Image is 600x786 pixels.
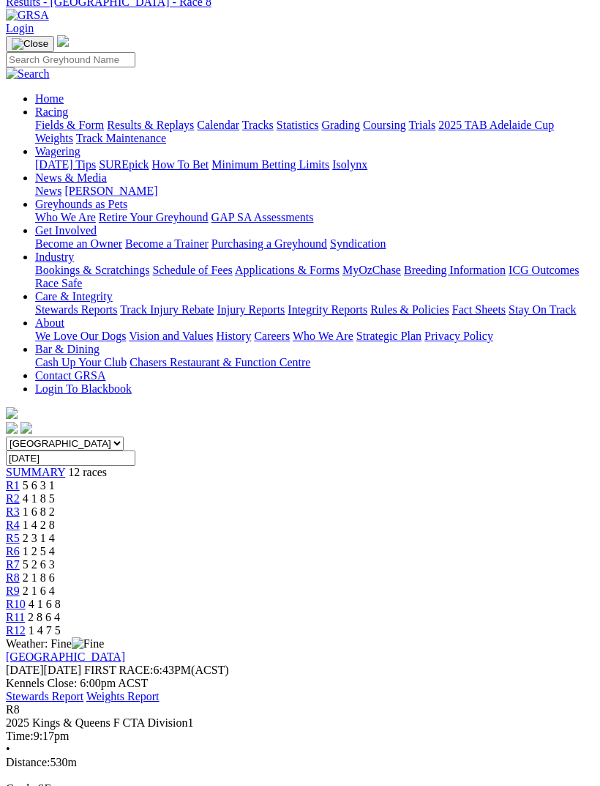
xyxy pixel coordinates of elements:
a: Login To Blackbook [35,382,132,395]
a: How To Bet [152,158,209,171]
span: 1 4 2 8 [23,519,55,531]
div: News & Media [35,185,594,198]
a: R8 [6,571,20,584]
a: News & Media [35,171,107,184]
a: R12 [6,624,26,637]
a: Purchasing a Greyhound [211,237,327,250]
img: Close [12,38,48,50]
div: Wagering [35,158,594,171]
div: 530m [6,756,594,769]
a: SUMMARY [6,466,65,478]
span: 1 4 7 5 [29,624,61,637]
img: GRSA [6,9,49,22]
a: Careers [254,330,290,342]
span: 1 6 8 2 [23,505,55,518]
a: Bookings & Scratchings [35,264,149,276]
a: Stewards Reports [35,303,117,316]
a: Coursing [363,119,406,131]
a: Isolynx [332,158,367,171]
a: Results & Replays [107,119,194,131]
a: Industry [35,251,74,263]
span: 2 8 6 4 [28,611,60,623]
span: 5 6 3 1 [23,479,55,492]
a: Greyhounds as Pets [35,198,127,210]
a: [GEOGRAPHIC_DATA] [6,650,125,663]
a: Bar & Dining [35,343,100,355]
div: About [35,330,594,343]
a: Fields & Form [35,119,104,131]
a: Retire Your Greyhound [99,211,209,223]
a: [PERSON_NAME] [64,185,157,197]
a: About [35,316,64,329]
a: GAP SA Assessments [211,211,314,223]
span: Distance: [6,756,50,768]
a: [DATE] Tips [35,158,96,171]
a: Track Injury Rebate [120,303,214,316]
a: Strategic Plan [356,330,421,342]
a: Fact Sheets [452,303,506,316]
img: Fine [72,637,104,650]
a: News [35,185,61,197]
span: 2 1 8 6 [23,571,55,584]
a: History [216,330,251,342]
span: 5 2 6 3 [23,558,55,571]
a: ICG Outcomes [509,264,579,276]
span: 4 1 8 5 [23,492,55,505]
a: Minimum Betting Limits [211,158,329,171]
a: R5 [6,532,20,544]
a: Syndication [330,237,386,250]
a: R4 [6,519,20,531]
a: Racing [35,105,68,118]
div: 2025 Kings & Queens F CTA Division1 [6,716,594,730]
div: Bar & Dining [35,356,594,369]
a: Calendar [197,119,239,131]
span: FIRST RACE: [84,664,153,676]
a: We Love Our Dogs [35,330,126,342]
input: Select date [6,451,135,466]
img: twitter.svg [20,422,32,434]
a: Grading [322,119,360,131]
a: Track Maintenance [76,132,166,144]
a: Weights Report [86,690,160,702]
span: Weather: Fine [6,637,104,650]
a: R10 [6,598,26,610]
span: 1 2 5 4 [23,545,55,557]
a: Breeding Information [404,264,506,276]
a: R11 [6,611,25,623]
img: Search [6,67,50,81]
span: 6:43PM(ACST) [84,664,229,676]
div: Kennels Close: 6:00pm ACST [6,677,594,690]
div: Care & Integrity [35,303,594,316]
a: Home [35,92,64,105]
a: R2 [6,492,20,505]
a: Stewards Report [6,690,83,702]
a: Integrity Reports [288,303,367,316]
div: Industry [35,264,594,290]
span: R8 [6,703,20,716]
div: Get Involved [35,237,594,251]
a: Rules & Policies [370,303,449,316]
a: 2025 TAB Adelaide Cup [438,119,554,131]
a: R1 [6,479,20,492]
a: Privacy Policy [424,330,493,342]
span: 2 1 6 4 [23,585,55,597]
div: 9:17pm [6,730,594,743]
a: Trials [408,119,435,131]
a: Stay On Track [509,303,576,316]
a: R7 [6,558,20,571]
a: R9 [6,585,20,597]
a: Login [6,22,34,34]
a: Chasers Restaurant & Function Centre [130,356,310,368]
a: R6 [6,545,20,557]
span: • [6,743,10,755]
a: Get Involved [35,224,97,237]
